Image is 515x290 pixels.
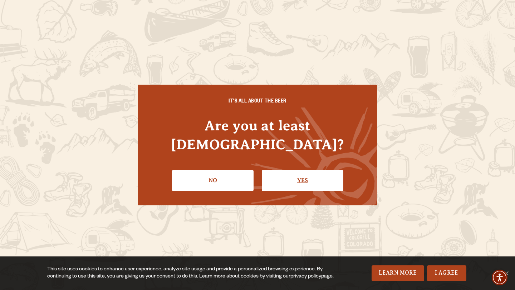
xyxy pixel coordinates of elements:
a: No [172,170,254,191]
a: I Agree [427,265,466,281]
h6: IT'S ALL ABOUT THE BEER [152,99,363,105]
div: This site uses cookies to enhance user experience, analyze site usage and provide a personalized ... [47,266,335,280]
a: Learn More [372,265,424,281]
a: privacy policy [290,274,321,280]
div: Accessibility Menu [492,270,507,285]
a: Confirm I'm 21 or older [262,170,343,191]
h4: Are you at least [DEMOGRAPHIC_DATA]? [152,116,363,154]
